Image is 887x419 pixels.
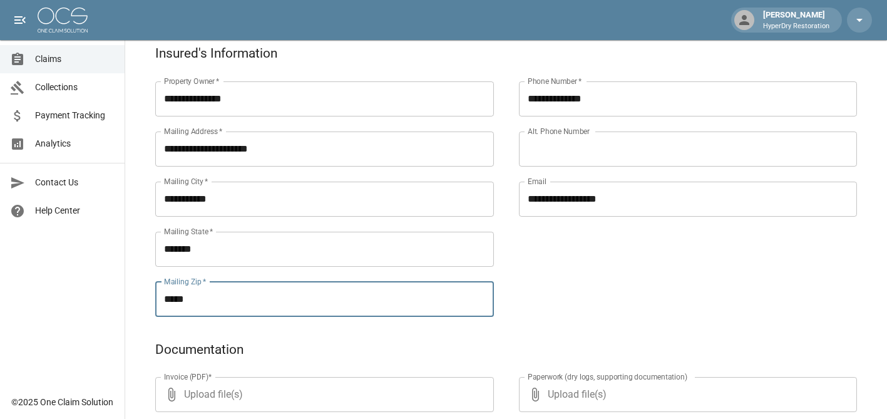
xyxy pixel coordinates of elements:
span: Payment Tracking [35,109,115,122]
div: [PERSON_NAME] [758,9,834,31]
label: Mailing Address [164,126,222,137]
p: HyperDry Restoration [763,21,829,32]
button: open drawer [8,8,33,33]
span: Help Center [35,204,115,217]
span: Analytics [35,137,115,150]
label: Paperwork (dry logs, supporting documentation) [528,371,687,382]
span: Collections [35,81,115,94]
label: Mailing Zip [164,276,207,287]
div: © 2025 One Claim Solution [11,396,113,408]
label: Mailing City [164,176,208,187]
span: Contact Us [35,176,115,189]
label: Invoice (PDF)* [164,371,212,382]
label: Alt. Phone Number [528,126,590,137]
label: Property Owner [164,76,220,86]
label: Phone Number [528,76,582,86]
img: ocs-logo-white-transparent.png [38,8,88,33]
span: Upload file(s) [184,377,460,412]
label: Email [528,176,546,187]
label: Mailing State [164,226,213,237]
span: Claims [35,53,115,66]
span: Upload file(s) [548,377,824,412]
